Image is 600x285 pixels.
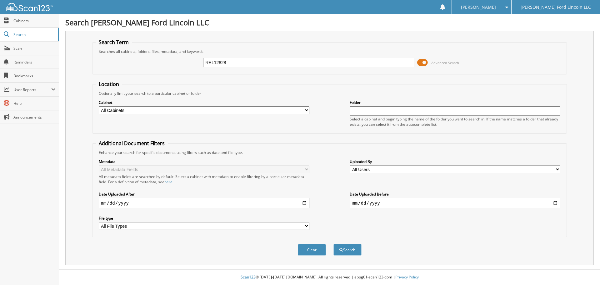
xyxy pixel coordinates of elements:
[521,5,591,9] span: [PERSON_NAME] Ford Lincoln LLC
[96,39,132,46] legend: Search Term
[164,179,172,185] a: here
[13,87,51,92] span: User Reports
[13,59,56,65] span: Reminders
[350,191,560,197] label: Date Uploaded Before
[13,73,56,79] span: Bookmarks
[96,49,564,54] div: Searches all cabinets, folders, files, metadata, and keywords
[65,17,594,28] h1: Search [PERSON_NAME] Ford Lincoln LLC
[13,18,56,23] span: Cabinets
[395,274,419,280] a: Privacy Policy
[6,3,53,11] img: scan123-logo-white.svg
[96,150,564,155] div: Enhance your search for specific documents using filters such as date and file type.
[350,159,560,164] label: Uploaded By
[461,5,496,9] span: [PERSON_NAME]
[298,244,326,256] button: Clear
[99,174,309,185] div: All metadata fields are searched by default. Select a cabinet with metadata to enable filtering b...
[96,81,122,88] legend: Location
[350,198,560,208] input: end
[99,159,309,164] label: Metadata
[96,91,564,96] div: Optionally limit your search to a particular cabinet or folder
[13,32,55,37] span: Search
[569,255,600,285] iframe: Chat Widget
[13,115,56,120] span: Announcements
[333,244,362,256] button: Search
[96,140,168,147] legend: Additional Document Filters
[99,191,309,197] label: Date Uploaded After
[241,274,256,280] span: Scan123
[99,198,309,208] input: start
[13,46,56,51] span: Scan
[59,270,600,285] div: © [DATE]-[DATE] [DOMAIN_NAME]. All rights reserved | appg01-scan123-com |
[99,216,309,221] label: File type
[350,116,560,127] div: Select a cabinet and begin typing the name of the folder you want to search in. If the name match...
[99,100,309,105] label: Cabinet
[13,101,56,106] span: Help
[431,60,459,65] span: Advanced Search
[350,100,560,105] label: Folder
